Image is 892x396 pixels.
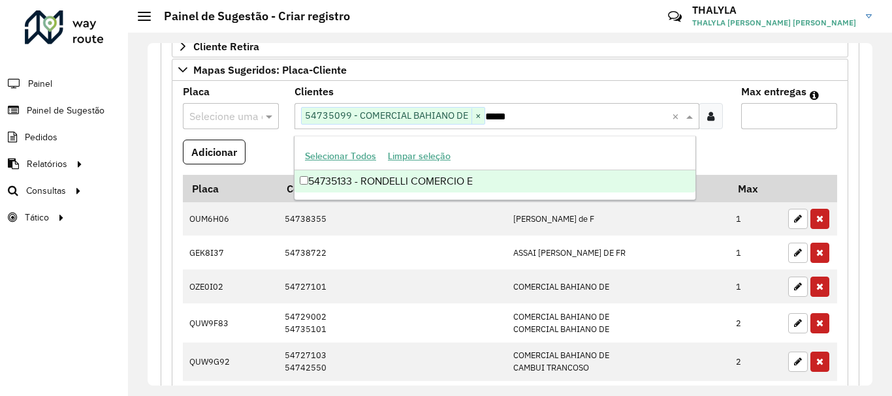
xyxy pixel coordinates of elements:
[729,303,782,342] td: 2
[692,4,856,16] h3: THALYLA
[278,202,507,236] td: 54738355
[183,202,278,236] td: OUM6H06
[193,65,347,75] span: Mapas Sugeridos: Placa-Cliente
[692,17,856,29] span: THALYLA [PERSON_NAME] [PERSON_NAME]
[507,269,729,303] td: COMERCIAL BAHIANO DE
[278,303,507,342] td: 54729002 54735101
[507,343,729,381] td: COMERCIAL BAHIANO DE CAMBUI TRANCOSO
[729,175,782,202] th: Max
[278,343,507,381] td: 54727103 54742550
[302,108,471,123] span: 54735099 - COMERCIAL BAHIANO DE
[278,269,507,303] td: 54727101
[183,140,246,164] button: Adicionar
[183,84,210,99] label: Placa
[28,77,52,91] span: Painel
[729,236,782,269] td: 1
[295,170,695,192] div: 54735133 - RONDELLI COMERCIO E
[27,104,104,117] span: Painel de Sugestão
[729,343,782,381] td: 2
[151,9,350,23] h2: Painel de Sugestão - Criar registro
[183,175,278,202] th: Placa
[507,202,729,236] td: [PERSON_NAME] de F
[183,303,278,342] td: QUW9F83
[294,136,696,200] ng-dropdown-panel: Options list
[382,146,456,166] button: Limpar seleção
[661,3,689,31] a: Contato Rápido
[729,269,782,303] td: 1
[193,41,259,52] span: Cliente Retira
[299,146,382,166] button: Selecionar Todos
[25,130,57,144] span: Pedidos
[25,211,49,224] span: Tático
[295,84,334,99] label: Clientes
[172,35,848,57] a: Cliente Retira
[672,108,683,124] span: Clear all
[26,184,66,198] span: Consultas
[741,84,806,99] label: Max entregas
[278,236,507,269] td: 54738722
[172,59,848,81] a: Mapas Sugeridos: Placa-Cliente
[507,236,729,269] td: ASSAI [PERSON_NAME] DE FR
[729,202,782,236] td: 1
[27,157,67,171] span: Relatórios
[183,269,278,303] td: OZE0I02
[471,108,485,124] span: ×
[183,236,278,269] td: GEK8I37
[183,343,278,381] td: QUW9G92
[278,175,507,202] th: Código Cliente
[507,303,729,342] td: COMERCIAL BAHIANO DE COMERCIAL BAHIANO DE
[810,90,819,100] em: Máximo de clientes que serão colocados na mesma rota com os clientes informados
